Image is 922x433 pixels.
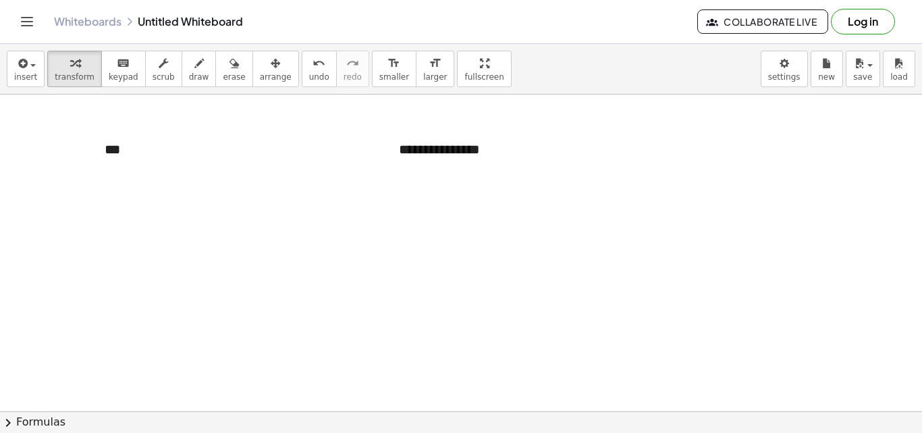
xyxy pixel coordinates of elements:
[252,51,299,87] button: arrange
[697,9,828,34] button: Collaborate Live
[846,51,880,87] button: save
[853,72,872,82] span: save
[818,72,835,82] span: new
[215,51,252,87] button: erase
[344,72,362,82] span: redo
[890,72,908,82] span: load
[423,72,447,82] span: larger
[429,55,441,72] i: format_size
[831,9,895,34] button: Log in
[768,72,801,82] span: settings
[309,72,329,82] span: undo
[7,51,45,87] button: insert
[302,51,337,87] button: undoundo
[109,72,138,82] span: keypad
[811,51,843,87] button: new
[16,11,38,32] button: Toggle navigation
[761,51,808,87] button: settings
[117,55,130,72] i: keyboard
[55,72,94,82] span: transform
[416,51,454,87] button: format_sizelarger
[883,51,915,87] button: load
[336,51,369,87] button: redoredo
[101,51,146,87] button: keyboardkeypad
[387,55,400,72] i: format_size
[153,72,175,82] span: scrub
[47,51,102,87] button: transform
[54,15,121,28] a: Whiteboards
[709,16,817,28] span: Collaborate Live
[223,72,245,82] span: erase
[260,72,292,82] span: arrange
[145,51,182,87] button: scrub
[346,55,359,72] i: redo
[379,72,409,82] span: smaller
[464,72,504,82] span: fullscreen
[372,51,416,87] button: format_sizesmaller
[182,51,217,87] button: draw
[189,72,209,82] span: draw
[457,51,511,87] button: fullscreen
[313,55,325,72] i: undo
[14,72,37,82] span: insert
